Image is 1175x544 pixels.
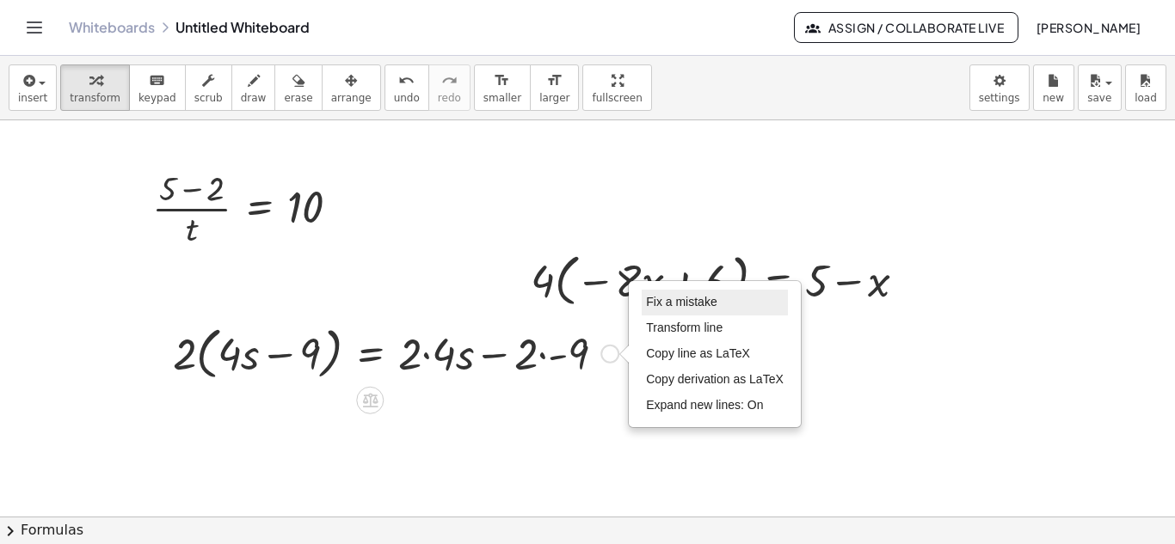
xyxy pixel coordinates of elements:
[794,12,1018,43] button: Assign / Collaborate Live
[592,92,642,104] span: fullscreen
[582,64,651,111] button: fullscreen
[231,64,276,111] button: draw
[546,70,563,91] i: format_size
[60,64,130,111] button: transform
[483,92,521,104] span: smaller
[1125,64,1166,111] button: load
[441,70,458,91] i: redo
[646,346,750,360] span: Copy line as LaTeX
[646,295,717,309] span: Fix a mistake
[438,92,461,104] span: redo
[69,19,155,36] a: Whiteboards
[428,64,471,111] button: redoredo
[331,92,372,104] span: arrange
[1033,64,1074,111] button: new
[194,92,223,104] span: scrub
[1036,20,1141,35] span: [PERSON_NAME]
[969,64,1030,111] button: settings
[979,92,1020,104] span: settings
[185,64,232,111] button: scrub
[394,92,420,104] span: undo
[646,398,763,412] span: Expand new lines: On
[646,321,723,334] span: Transform line
[274,64,322,111] button: erase
[70,92,120,104] span: transform
[530,64,579,111] button: format_sizelarger
[646,372,784,386] span: Copy derivation as LaTeX
[129,64,186,111] button: keyboardkeypad
[138,92,176,104] span: keypad
[322,64,381,111] button: arrange
[474,64,531,111] button: format_sizesmaller
[1078,64,1122,111] button: save
[9,64,57,111] button: insert
[18,92,47,104] span: insert
[356,387,384,414] div: Apply the same math to both sides of the equation
[149,70,165,91] i: keyboard
[241,92,267,104] span: draw
[398,70,415,91] i: undo
[1043,92,1064,104] span: new
[384,64,429,111] button: undoundo
[1087,92,1111,104] span: save
[539,92,569,104] span: larger
[494,70,510,91] i: format_size
[1135,92,1157,104] span: load
[809,20,1004,35] span: Assign / Collaborate Live
[1022,12,1154,43] button: [PERSON_NAME]
[21,14,48,41] button: Toggle navigation
[284,92,312,104] span: erase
